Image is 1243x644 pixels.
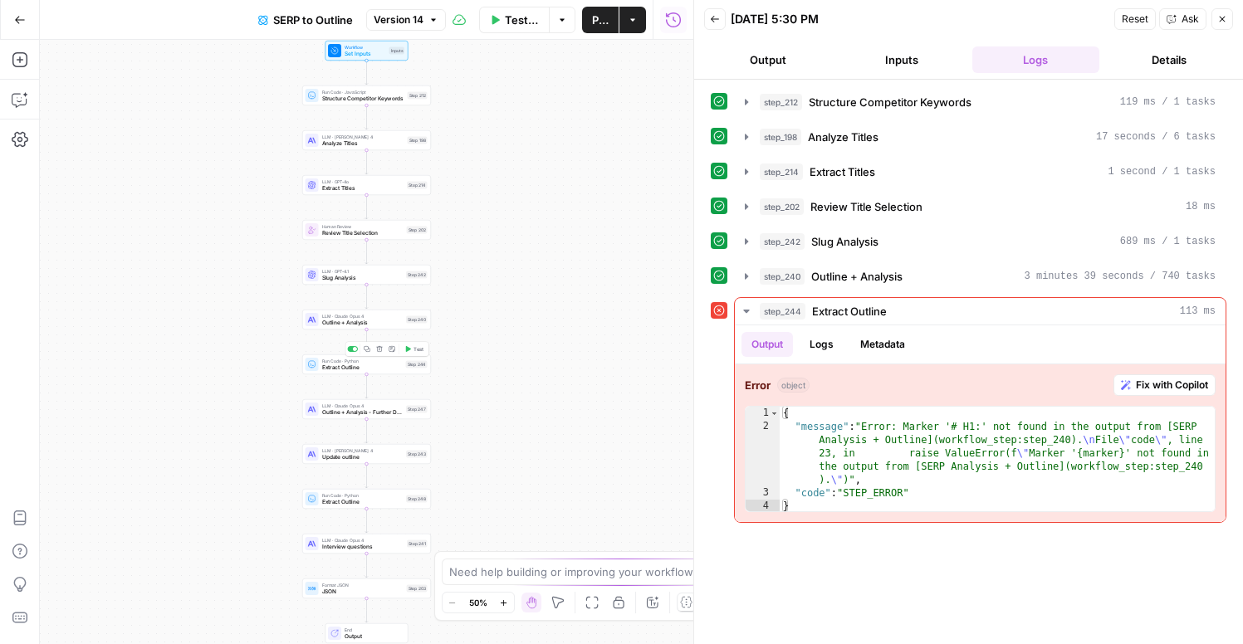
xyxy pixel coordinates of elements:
span: step_240 [760,268,805,285]
span: Format JSON [322,582,404,588]
span: Test Workflow [505,12,540,28]
button: 1 second / 1 tasks [735,159,1226,185]
span: Slug Analysis [811,233,878,250]
div: Step 241 [407,540,428,548]
span: Outline + Analysis [322,319,404,327]
button: Version 14 [366,9,446,31]
g: Edge from step_212 to step_198 [365,105,368,129]
div: WorkflowSet InputsInputs [302,41,431,61]
span: step_198 [760,129,801,145]
div: Run Code · JavaScriptStructure Competitor KeywordsStep 212 [302,85,431,105]
button: Ask [1159,8,1206,30]
button: Publish [582,7,619,33]
span: 1 second / 1 tasks [1108,164,1216,179]
span: Extract Outline [812,303,887,320]
button: 3 minutes 39 seconds / 740 tasks [735,263,1226,290]
span: LLM · GPT-4o [322,178,404,185]
div: Step 198 [408,137,428,144]
span: LLM · Claude Opus 4 [322,402,404,409]
button: Test [401,344,427,354]
button: Metadata [850,332,915,357]
span: Ask [1182,12,1199,27]
g: Edge from step_203 to end [365,598,368,622]
button: Fix with Copilot [1113,374,1216,396]
span: LLM · [PERSON_NAME] 4 [322,447,404,454]
span: Slug Analysis [322,274,404,282]
button: 17 seconds / 6 tasks [735,124,1226,150]
span: Interview questions [322,543,404,551]
span: Outline + Analysis [811,268,903,285]
span: End [345,627,401,633]
button: Logs [800,332,844,357]
span: Test [414,345,423,353]
span: 689 ms / 1 tasks [1120,234,1216,249]
div: LLM · GPT-4oExtract TitlesStep 214 [302,175,431,195]
div: Step 214 [407,182,428,189]
g: Edge from step_241 to step_203 [365,554,368,578]
g: Edge from step_242 to step_240 [365,285,368,309]
div: 113 ms [735,325,1226,522]
button: Inputs [838,46,965,73]
button: Details [1106,46,1233,73]
g: Edge from step_198 to step_214 [365,150,368,174]
span: Analyze Titles [808,129,878,145]
div: Step 242 [406,271,428,279]
span: Structure Competitor Keywords [809,94,971,110]
div: LLM · [PERSON_NAME] 4Update outlineStep 243 [302,444,431,464]
span: 18 ms [1186,199,1216,214]
span: 17 seconds / 6 tasks [1096,129,1216,144]
span: LLM · Claude Opus 4 [322,537,404,544]
div: 1 [746,407,780,420]
span: Analyze Titles [322,139,404,148]
g: Edge from step_243 to step_248 [365,464,368,488]
span: LLM · Claude Opus 4 [322,313,404,320]
span: Extract Titles [810,163,875,180]
span: step_244 [760,303,805,320]
span: Toggle code folding, rows 1 through 4 [770,407,779,420]
span: Human Review [322,223,404,230]
span: Run Code · Python [322,492,404,499]
g: Edge from step_240 to step_244 [365,329,368,354]
div: LLM · GPT-4.1Slug AnalysisStep 242 [302,265,431,285]
div: LLM · [PERSON_NAME] 4Analyze TitlesStep 198 [302,130,431,150]
span: Outline + Analysis - Further Develop [322,408,404,417]
span: Set Inputs [345,50,386,58]
span: Fix with Copilot [1136,378,1208,393]
span: 3 minutes 39 seconds / 740 tasks [1025,269,1216,284]
span: object [777,378,810,393]
div: Step 244 [406,361,428,368]
div: Inputs [389,47,405,55]
span: Extract Outline [322,498,404,506]
div: LLM · Claude Opus 4Interview questionsStep 241 [302,534,431,554]
span: LLM · GPT-4.1 [322,268,404,275]
div: Step 203 [407,585,428,593]
g: Edge from step_247 to step_243 [365,419,368,443]
div: 3 [746,486,780,500]
g: Edge from step_244 to step_247 [365,374,368,398]
span: Version 14 [374,12,423,27]
span: Update outline [322,453,404,461]
button: Logs [972,46,1099,73]
button: 18 ms [735,193,1226,220]
span: Extract Titles [322,184,404,193]
span: 119 ms / 1 tasks [1120,95,1216,110]
div: 4 [746,500,780,513]
div: Run Code · PythonExtract OutlineStep 248 [302,489,431,509]
span: 113 ms [1180,304,1216,319]
span: step_212 [760,94,802,110]
button: SERP to Outline [248,7,363,33]
div: Step 202 [407,227,428,234]
div: Step 212 [408,92,428,100]
div: LLM · Claude Opus 4Outline + Analysis - Further DevelopStep 247 [302,399,431,419]
div: Step 247 [406,406,428,413]
span: 50% [469,596,487,609]
span: LLM · [PERSON_NAME] 4 [322,134,404,140]
button: 119 ms / 1 tasks [735,89,1226,115]
button: Test Workflow [479,7,550,33]
span: SERP to Outline [273,12,353,28]
g: Edge from step_248 to step_241 [365,509,368,533]
span: Review Title Selection [810,198,922,215]
div: Format JSONJSONStep 203 [302,578,431,598]
div: Human ReviewReview Title SelectionStep 202 [302,220,431,240]
g: Edge from step_202 to step_242 [365,240,368,264]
